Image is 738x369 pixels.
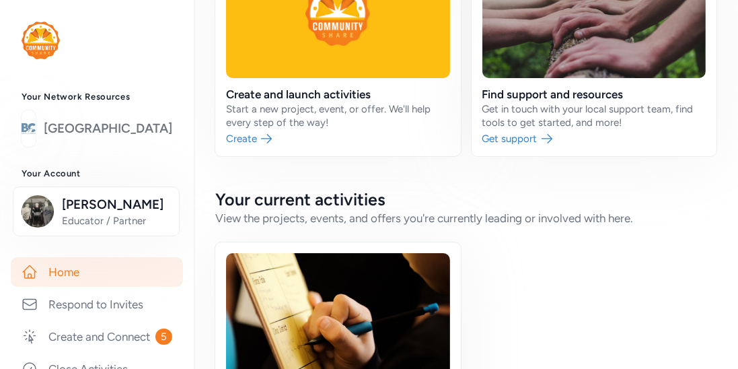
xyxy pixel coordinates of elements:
[215,210,716,226] div: View the projects, events, and offers you're currently leading or involved with here.
[11,322,183,351] a: Create and Connect5
[22,22,60,59] img: logo
[22,168,172,179] h3: Your Account
[155,329,172,345] span: 5
[62,195,171,214] span: [PERSON_NAME]
[11,257,183,287] a: Home
[215,189,716,210] h2: Your current activities
[22,114,36,143] img: logo
[11,290,183,319] a: Respond to Invites
[62,214,171,228] span: Educator / Partner
[22,92,172,102] h3: Your Network Resources
[13,187,180,236] button: [PERSON_NAME]Educator / Partner
[44,119,172,138] a: [GEOGRAPHIC_DATA]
